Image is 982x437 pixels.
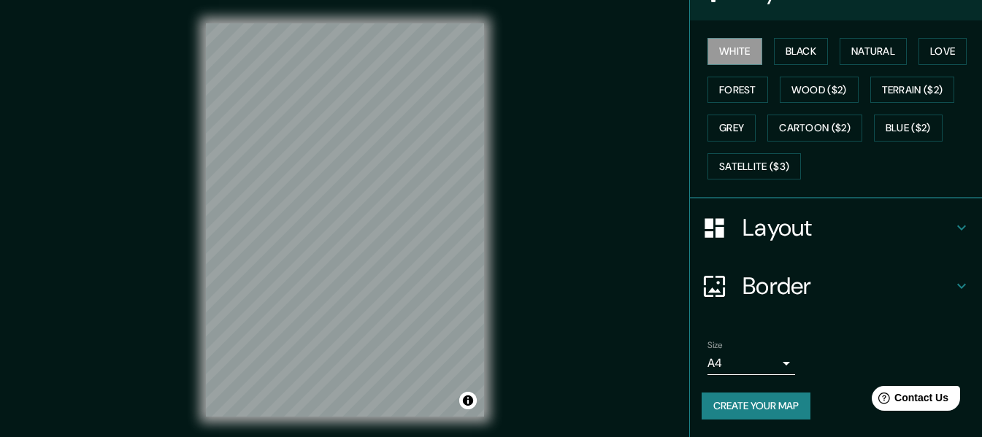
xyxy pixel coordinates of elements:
[870,77,955,104] button: Terrain ($2)
[840,38,907,65] button: Natural
[852,380,966,421] iframe: Help widget launcher
[774,38,829,65] button: Black
[690,198,982,257] div: Layout
[690,257,982,315] div: Border
[767,115,862,142] button: Cartoon ($2)
[780,77,859,104] button: Wood ($2)
[459,392,477,409] button: Toggle attribution
[918,38,967,65] button: Love
[707,38,762,65] button: White
[743,213,953,242] h4: Layout
[707,339,723,352] label: Size
[743,271,953,301] h4: Border
[707,352,795,375] div: A4
[707,115,756,142] button: Grey
[206,23,484,417] canvas: Map
[702,392,810,419] button: Create your map
[874,115,943,142] button: Blue ($2)
[707,77,768,104] button: Forest
[707,153,801,180] button: Satellite ($3)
